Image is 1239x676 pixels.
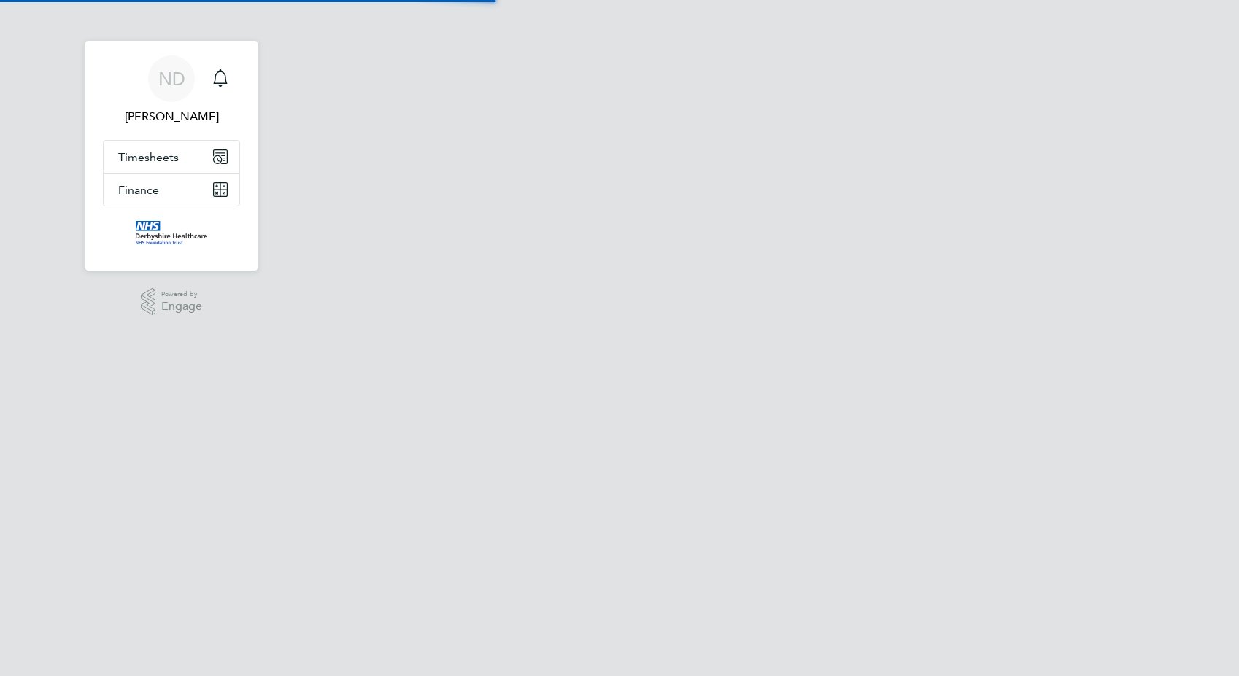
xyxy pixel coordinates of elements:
[158,69,185,88] span: ND
[118,150,179,164] span: Timesheets
[85,41,258,271] nav: Main navigation
[141,288,203,316] a: Powered byEngage
[136,221,207,244] img: derbyshire-nhs-logo-retina.png
[104,174,239,206] button: Finance
[103,55,240,125] a: ND[PERSON_NAME]
[161,300,202,313] span: Engage
[103,221,240,244] a: Go to home page
[104,141,239,173] button: Timesheets
[118,183,159,197] span: Finance
[161,288,202,300] span: Powered by
[103,108,240,125] span: Natalja Daloyi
